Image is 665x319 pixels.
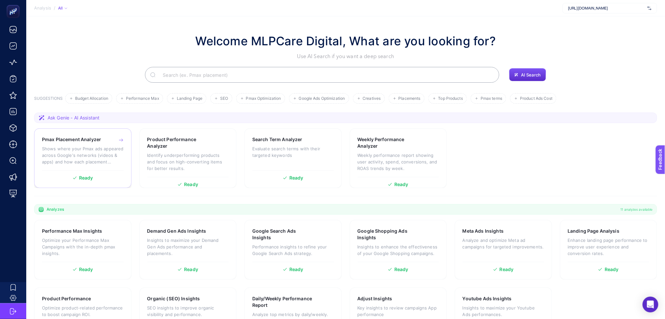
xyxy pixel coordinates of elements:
a: Weekly Performance AnalyzerWeekly performance report showing user activity, spend, conversions, a... [350,128,447,188]
p: Use AI Search if you want a deep search [196,53,496,60]
span: Top Products [438,96,463,101]
p: SEO insights to improve organic visibility and performance. [147,305,229,318]
span: Creatives [363,96,381,101]
a: Google Shopping Ads InsightsInsights to enhance the effectiveness of your Google Shopping campaig... [350,220,447,280]
span: Pmax terms [481,96,502,101]
p: Insights to maximize your Demand Gen Ads performance and placements. [147,237,229,257]
p: Weekly performance report showing user activity, spend, conversions, and ROAS trends by week. [358,152,439,172]
h3: Google Shopping Ads Insights [358,228,419,241]
span: Feedback [4,2,25,7]
a: Landing Page AnalysisEnhance landing page performance to improve user experience and conversion r... [560,220,657,280]
img: svg%3e [648,5,652,11]
span: [URL][DOMAIN_NAME] [568,6,645,11]
span: Placements [399,96,421,101]
span: Ready [394,182,408,187]
p: Analyze and optimize Meta ad campaigns for targeted improvements. [463,237,544,250]
span: Analyzes [47,207,64,212]
h1: Welcome MLPCare Digital, What are you looking for? [196,32,496,50]
span: Ready [79,267,93,272]
h3: Organic (SEO) Insights [147,295,200,302]
span: Landing Page [177,96,202,101]
h3: Performance Max Insights [42,228,102,234]
span: Ask Genie - AI Assistant [48,115,99,121]
h3: Youtube Ads Insights [463,295,512,302]
span: Product Ads Cost [520,96,552,101]
h3: Product Performance Analyzer [147,136,209,149]
button: AI Search [509,68,546,81]
span: Ready [605,267,619,272]
input: Search [157,66,494,84]
h3: SUGGESTIONS [34,96,63,104]
p: Insights to maximize your Youtube Ads performances. [463,305,544,318]
span: Ready [394,267,408,272]
span: / [54,5,55,11]
h3: Daily/Weekly Performance Report [252,295,314,308]
p: Performance insights to refine your Google Search Ads strategy. [252,244,334,257]
span: SEO [220,96,228,101]
p: Optimize product-related performance to boost campaign ROI. [42,305,124,318]
a: Pmax Placement AnalyzerShows where your Pmax ads appeared across Google's networks (videos & apps... [34,128,132,188]
h3: Pmax Placement Analyzer [42,136,101,143]
span: Ready [500,267,514,272]
h3: Adjust Insights [358,295,392,302]
div: All [58,6,67,11]
a: Performance Max InsightsOptimize your Performance Max Campaigns with the in-depth pmax insights.R... [34,220,132,280]
a: Search Term AnalyzerEvaluate search terms with their targeted keywordsReady [244,128,342,188]
span: Ready [289,267,303,272]
span: Ready [289,176,303,180]
span: Google Ads Optimization [299,96,345,101]
p: Analyze top metrics by daily/weekly. [252,311,334,318]
a: Product Performance AnalyzerIdentify underperforming products and focus on high-converting items ... [139,128,237,188]
h3: Product Performance [42,295,91,302]
h3: Meta Ads Insights [463,228,504,234]
p: Shows where your Pmax ads appeared across Google's networks (videos & apps) and how each placemen... [42,145,124,165]
div: Open Intercom Messenger [643,297,658,312]
span: Performance Max [126,96,159,101]
h3: Search Term Analyzer [252,136,302,143]
span: 11 analyzes available [621,207,653,212]
span: Ready [184,267,198,272]
span: Pmax Optimization [246,96,281,101]
span: Budget Allocation [75,96,108,101]
h3: Landing Page Analysis [568,228,620,234]
h3: Demand Gen Ads Insights [147,228,206,234]
p: Enhance landing page performance to improve user experience and conversion rates. [568,237,650,257]
span: AI Search [521,72,541,77]
p: Insights to enhance the effectiveness of your Google Shopping campaigns. [358,244,439,257]
h3: Google Search Ads Insights [252,228,313,241]
p: Optimize your Performance Max Campaigns with the in-depth pmax insights. [42,237,124,257]
span: Ready [79,176,93,180]
span: Ready [184,182,198,187]
p: Key insights to review campaigns App performance [358,305,439,318]
a: Meta Ads InsightsAnalyze and optimize Meta ad campaigns for targeted improvements.Ready [455,220,552,280]
p: Identify underperforming products and focus on high-converting items for better results. [147,152,229,172]
a: Google Search Ads InsightsPerformance insights to refine your Google Search Ads strategy.Ready [244,220,342,280]
h3: Weekly Performance Analyzer [358,136,419,149]
span: Analysis [34,6,51,11]
a: Demand Gen Ads InsightsInsights to maximize your Demand Gen Ads performance and placements.Ready [139,220,237,280]
p: Evaluate search terms with their targeted keywords [252,145,334,159]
